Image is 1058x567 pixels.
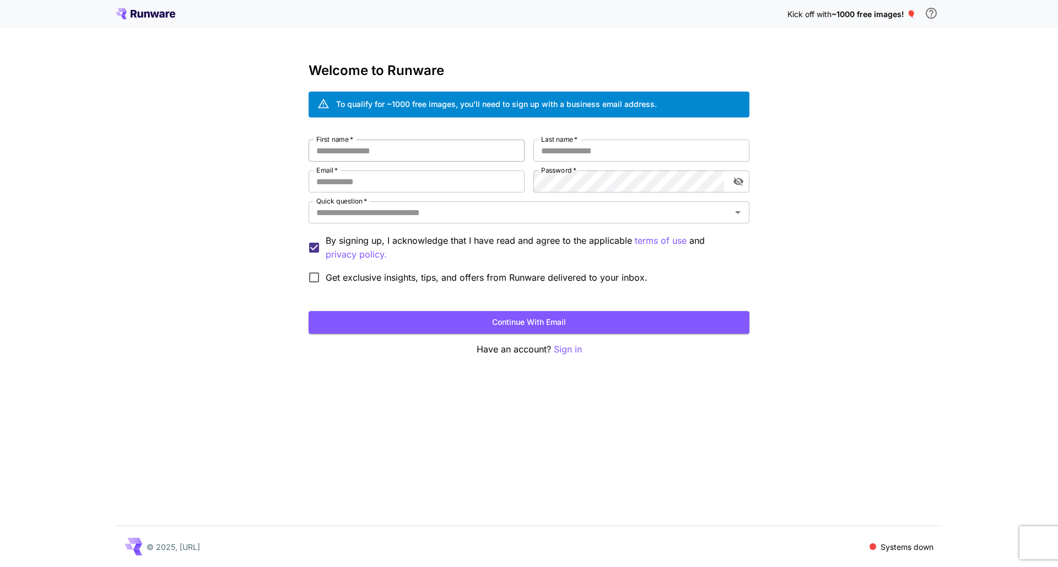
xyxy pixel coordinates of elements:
p: By signing up, I acknowledge that I have read and agree to the applicable and [326,234,741,261]
p: terms of use [635,234,687,248]
h3: Welcome to Runware [309,63,749,78]
label: First name [316,135,353,144]
button: In order to qualify for free credit, you need to sign up with a business email address and click ... [920,2,942,24]
button: Open [730,205,746,220]
label: Quick question [316,196,367,206]
label: Last name [541,135,577,144]
span: ~1000 free images! 🎈 [832,9,916,19]
button: Continue with email [309,311,749,334]
button: toggle password visibility [728,172,748,191]
p: Systems down [881,541,933,553]
label: Email [316,165,338,175]
label: Password [541,165,576,175]
button: Sign in [554,343,582,356]
span: Kick off with [787,9,832,19]
span: Get exclusive insights, tips, and offers from Runware delivered to your inbox. [326,271,647,284]
button: By signing up, I acknowledge that I have read and agree to the applicable and privacy policy. [635,234,687,248]
button: By signing up, I acknowledge that I have read and agree to the applicable terms of use and [326,248,387,261]
p: © 2025, [URL] [147,541,200,553]
p: Have an account? [309,343,749,356]
div: To qualify for ~1000 free images, you’ll need to sign up with a business email address. [336,98,657,110]
p: privacy policy. [326,248,387,261]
